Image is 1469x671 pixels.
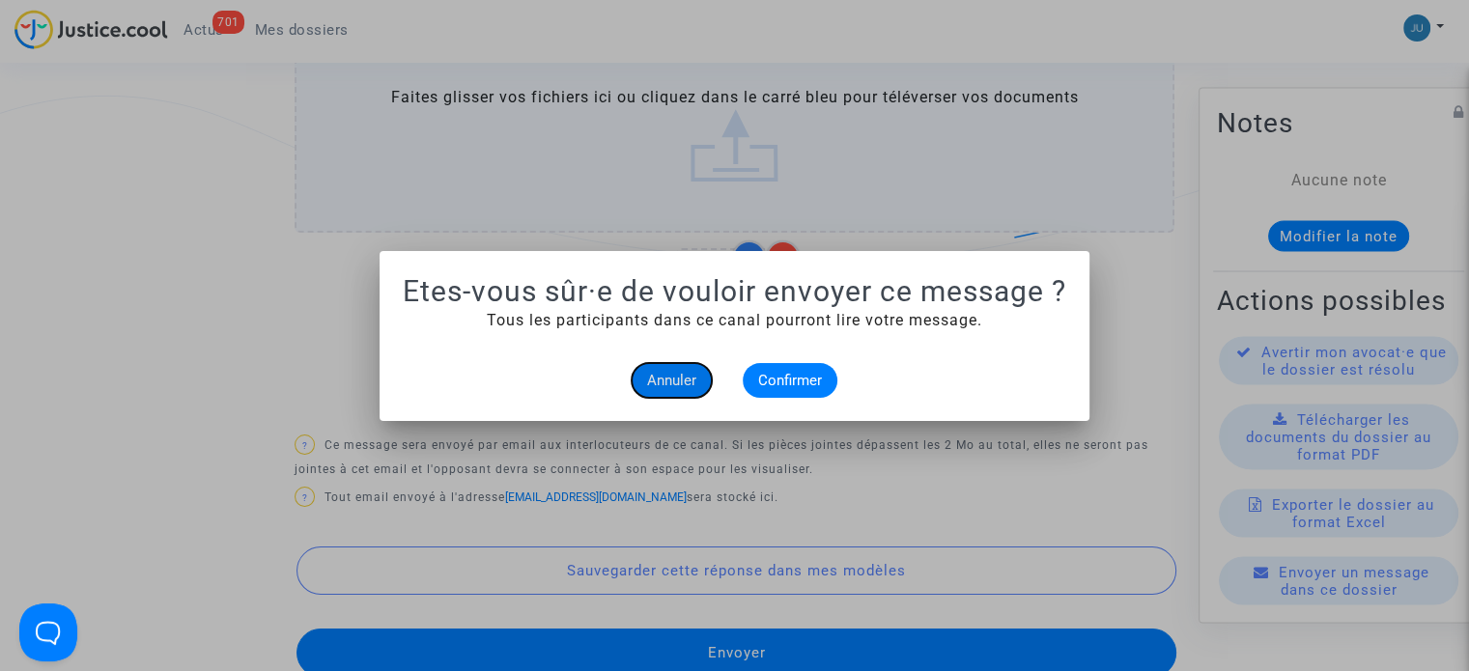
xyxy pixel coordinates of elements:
[632,363,712,398] button: Annuler
[19,603,77,661] iframe: Help Scout Beacon - Open
[647,372,696,389] span: Annuler
[758,372,822,389] span: Confirmer
[487,311,982,329] span: Tous les participants dans ce canal pourront lire votre message.
[743,363,837,398] button: Confirmer
[403,274,1066,309] h1: Etes-vous sûr·e de vouloir envoyer ce message ?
